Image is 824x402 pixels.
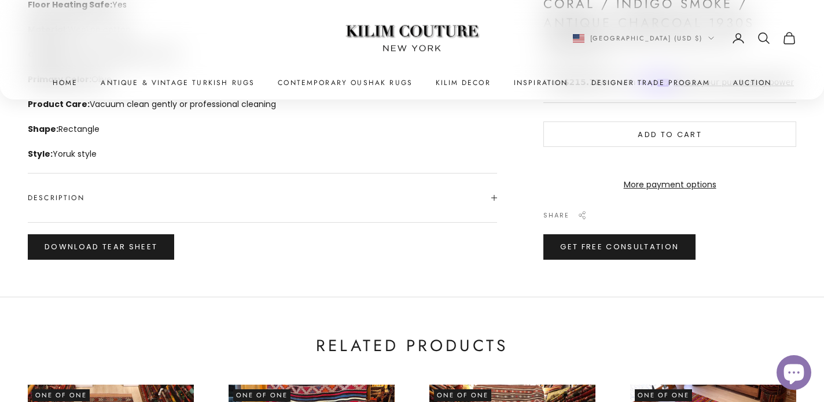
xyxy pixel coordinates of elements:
span: One of One [233,389,290,401]
nav: Primary navigation [28,77,796,88]
strong: Shape: [28,123,58,135]
a: Home [53,77,78,88]
p: Vacuum clean gently or professional cleaning [28,98,485,111]
span: One of One [32,389,90,401]
a: More payment options [543,178,796,191]
span: Description [28,192,84,204]
inbox-online-store-chat: Shopify online store chat [773,355,815,393]
h2: Related Products [316,334,509,357]
button: Share [543,210,587,220]
nav: Secondary navigation [573,31,797,45]
a: Antique & Vintage Turkish Rugs [101,77,255,88]
span: [GEOGRAPHIC_DATA] (USD $) [590,33,703,43]
p: Yoruk style [28,147,485,161]
a: Designer Trade Program [591,77,711,88]
summary: Kilim Decor [436,77,491,88]
a: Get Free Consultation [543,234,696,260]
a: Inspiration [514,77,568,88]
span: One of One [434,389,491,401]
p: Rectangle [28,123,485,136]
img: Logo of Kilim Couture New York [340,11,484,66]
strong: Product Care: [28,98,90,110]
a: Auction [733,77,771,88]
img: United States [573,34,584,43]
button: Download Tear Sheet [28,234,174,260]
button: Change country or currency [573,33,715,43]
button: Add to cart [543,121,796,147]
span: Share [543,210,569,220]
span: One of One [635,389,692,401]
a: Contemporary Oushak Rugs [278,77,413,88]
strong: Style: [28,148,53,160]
summary: Description [28,174,497,222]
